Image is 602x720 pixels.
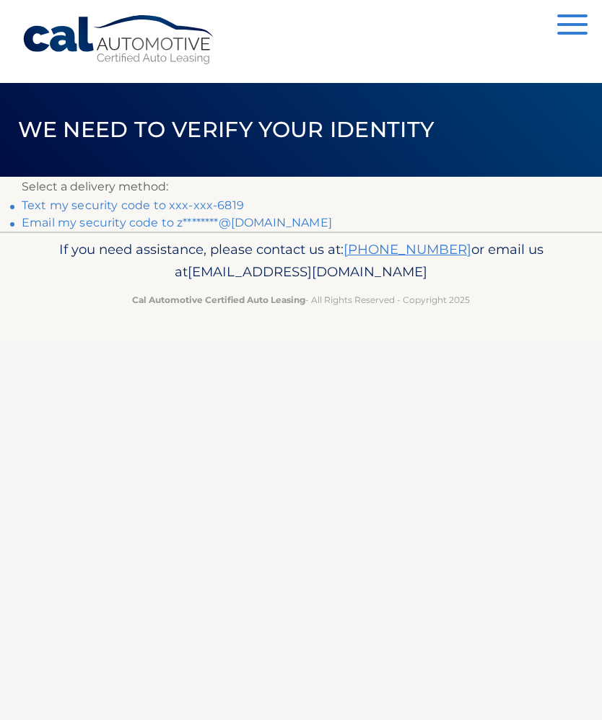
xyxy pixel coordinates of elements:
a: Cal Automotive [22,14,217,66]
p: Select a delivery method: [22,177,580,197]
a: [PHONE_NUMBER] [344,241,471,258]
strong: Cal Automotive Certified Auto Leasing [132,294,305,305]
button: Menu [557,14,588,38]
p: If you need assistance, please contact us at: or email us at [22,238,580,284]
p: - All Rights Reserved - Copyright 2025 [22,292,580,307]
span: We need to verify your identity [18,116,435,143]
a: Text my security code to xxx-xxx-6819 [22,198,244,212]
a: Email my security code to z********@[DOMAIN_NAME] [22,216,332,229]
span: [EMAIL_ADDRESS][DOMAIN_NAME] [188,263,427,280]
